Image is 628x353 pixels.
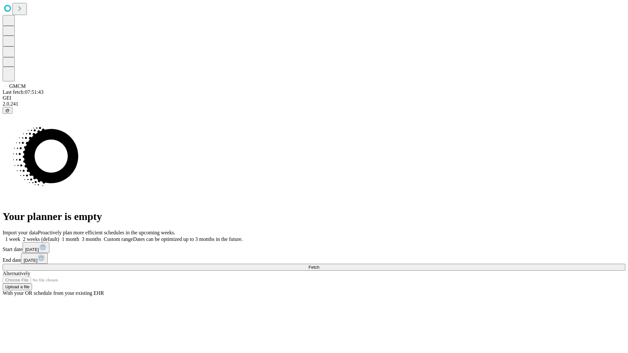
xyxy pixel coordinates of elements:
[3,253,625,264] div: End date
[133,236,243,242] span: Dates can be optimized up to 3 months in the future.
[38,230,175,235] span: Proactively plan more efficient schedules in the upcoming weeks.
[24,258,37,263] span: [DATE]
[3,230,38,235] span: Import your data
[3,283,32,290] button: Upload a file
[3,89,44,95] span: Last fetch: 07:51:43
[5,108,10,113] span: @
[3,101,625,107] div: 2.0.241
[308,265,319,270] span: Fetch
[62,236,79,242] span: 1 month
[3,242,625,253] div: Start date
[3,264,625,271] button: Fetch
[25,247,39,252] span: [DATE]
[3,271,30,276] span: Alternatively
[104,236,133,242] span: Custom range
[82,236,101,242] span: 3 months
[21,253,48,264] button: [DATE]
[9,83,26,89] span: GMCM
[3,95,625,101] div: GEI
[3,290,104,296] span: With your OR schedule from your existing EHR
[3,210,625,223] h1: Your planner is empty
[23,242,49,253] button: [DATE]
[23,236,59,242] span: 2 weeks (default)
[3,107,12,114] button: @
[5,236,20,242] span: 1 week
